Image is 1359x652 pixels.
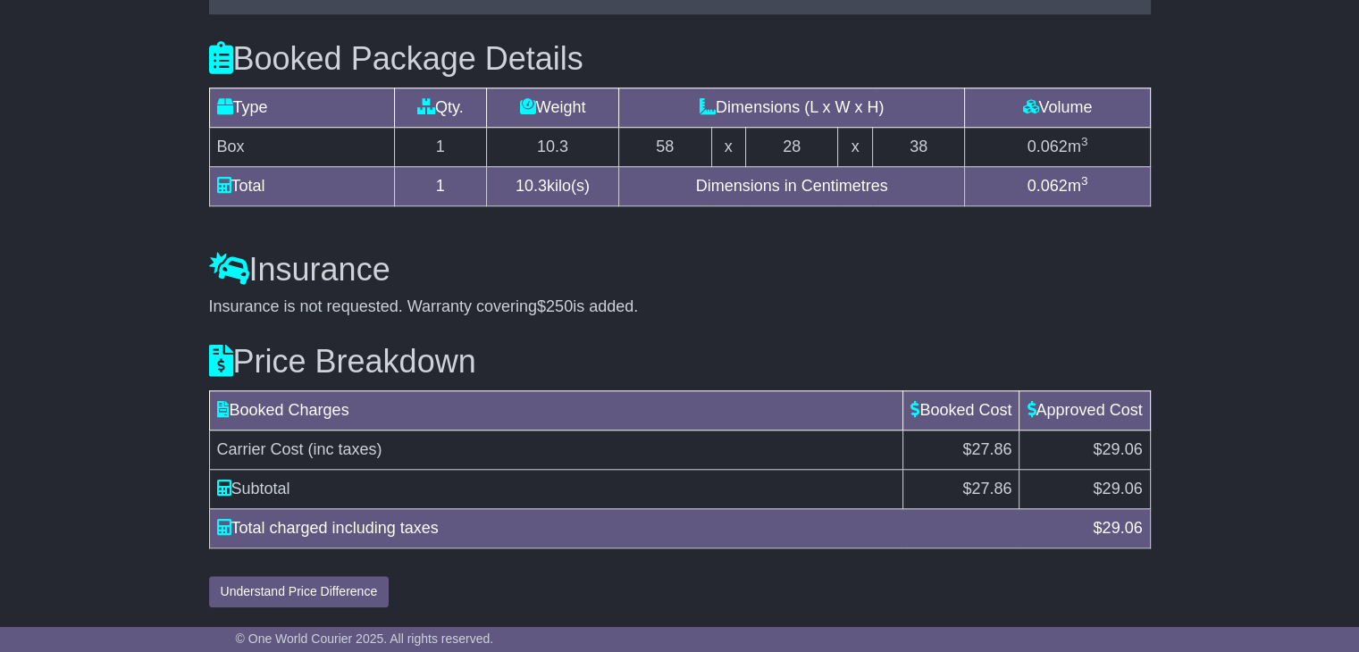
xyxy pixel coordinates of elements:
span: (inc taxes) [308,440,382,458]
td: Approved Cost [1019,390,1150,430]
td: Dimensions in Centimetres [618,166,964,205]
span: 0.062 [1028,138,1068,155]
td: 1 [394,127,487,166]
td: Booked Cost [903,390,1019,430]
td: x [711,127,745,166]
span: 10.3 [516,177,547,195]
td: Weight [487,88,619,127]
td: Subtotal [209,469,903,508]
td: Volume [965,88,1150,127]
td: 1 [394,166,487,205]
span: © One World Courier 2025. All rights reserved. [236,631,494,646]
td: 28 [745,127,838,166]
td: Dimensions (L x W x H) [618,88,964,127]
td: m [965,127,1150,166]
span: $250 [537,297,573,315]
td: Qty. [394,88,487,127]
h3: Price Breakdown [209,344,1151,380]
td: x [838,127,872,166]
button: Understand Price Difference [209,576,390,607]
span: 29.06 [1102,480,1142,497]
td: Total [209,166,394,205]
td: Box [209,127,394,166]
td: $ [903,469,1019,508]
span: 27.86 [971,480,1011,497]
div: $ [1084,516,1151,540]
span: $27.86 [962,440,1011,458]
td: Type [209,88,394,127]
span: 0.062 [1028,177,1068,195]
sup: 3 [1081,135,1088,148]
span: $29.06 [1093,440,1142,458]
h3: Booked Package Details [209,41,1151,77]
td: 10.3 [487,127,619,166]
span: Carrier Cost [217,440,304,458]
h3: Insurance [209,252,1151,288]
div: Total charged including taxes [208,516,1085,540]
td: 38 [872,127,965,166]
sup: 3 [1081,174,1088,188]
td: m [965,166,1150,205]
div: Insurance is not requested. Warranty covering is added. [209,297,1151,317]
td: Booked Charges [209,390,903,430]
span: 29.06 [1102,519,1142,537]
td: 58 [618,127,711,166]
td: $ [1019,469,1150,508]
td: kilo(s) [487,166,619,205]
